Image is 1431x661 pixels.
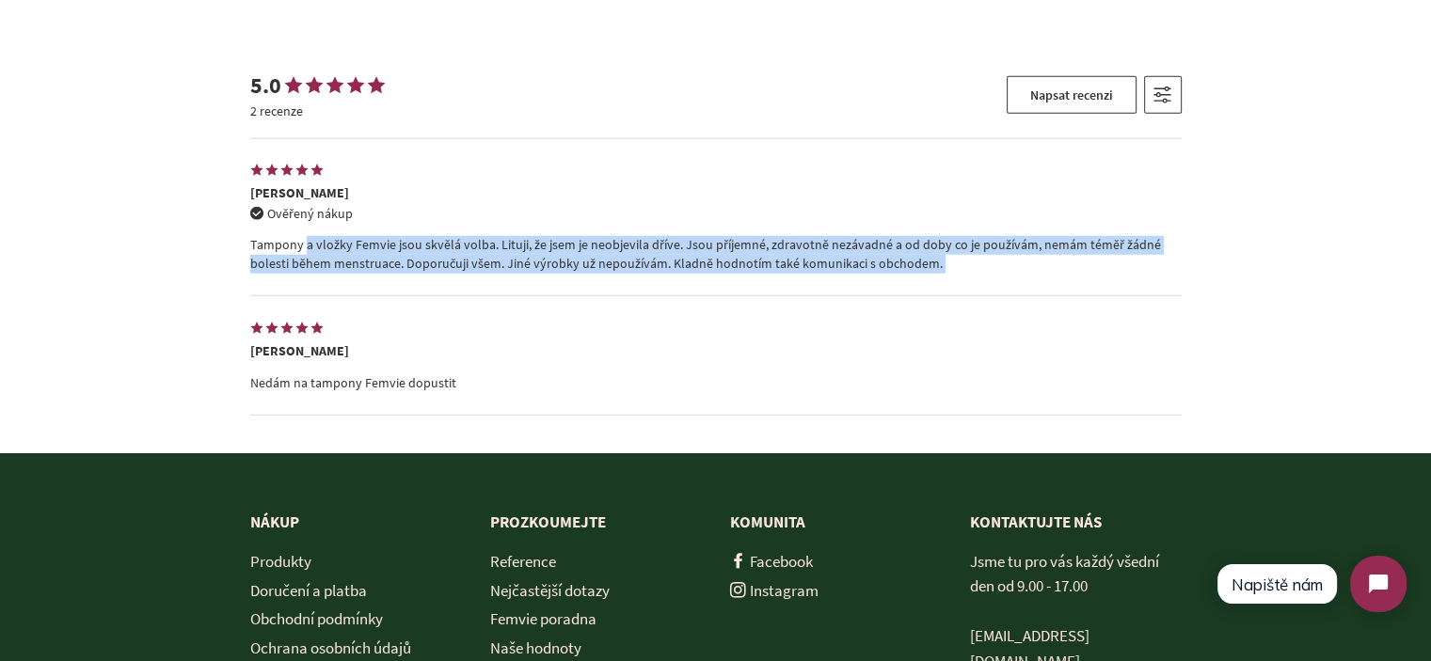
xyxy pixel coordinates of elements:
[250,580,367,601] a: Doručení a platba
[730,510,942,535] p: Komunita
[490,637,581,658] a: Naše hodnoty
[730,551,813,572] a: Facebook
[250,510,462,535] p: Nákup
[250,342,349,359] span: [PERSON_NAME]
[490,608,596,629] a: Femvie poradna
[250,184,349,201] span: [PERSON_NAME]
[250,71,281,100] span: 5.0
[250,551,311,572] a: Produkty
[970,510,1182,535] p: KONTAKTUJTE NÁS
[250,102,303,119] p: 2 recenze
[250,374,1182,393] p: Nedám na tampony Femvie dopustit
[490,551,556,572] a: Reference
[490,580,610,601] a: Nejčastější dotazy
[490,510,702,535] p: Prozkoumejte
[250,236,1182,273] p: Tampony a vložky Femvie jsou skvělá volba. Lituji, že jsem je neobjevila dříve. Jsou příjemné, zd...
[267,205,353,222] span: Ověřený nákup
[730,580,819,601] a: Instagram
[1200,540,1423,628] iframe: Tidio Chat
[1007,76,1137,114] button: Napsat recenzi
[250,637,411,658] a: Ochrana osobních údajů
[250,608,383,629] a: Obchodní podmínky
